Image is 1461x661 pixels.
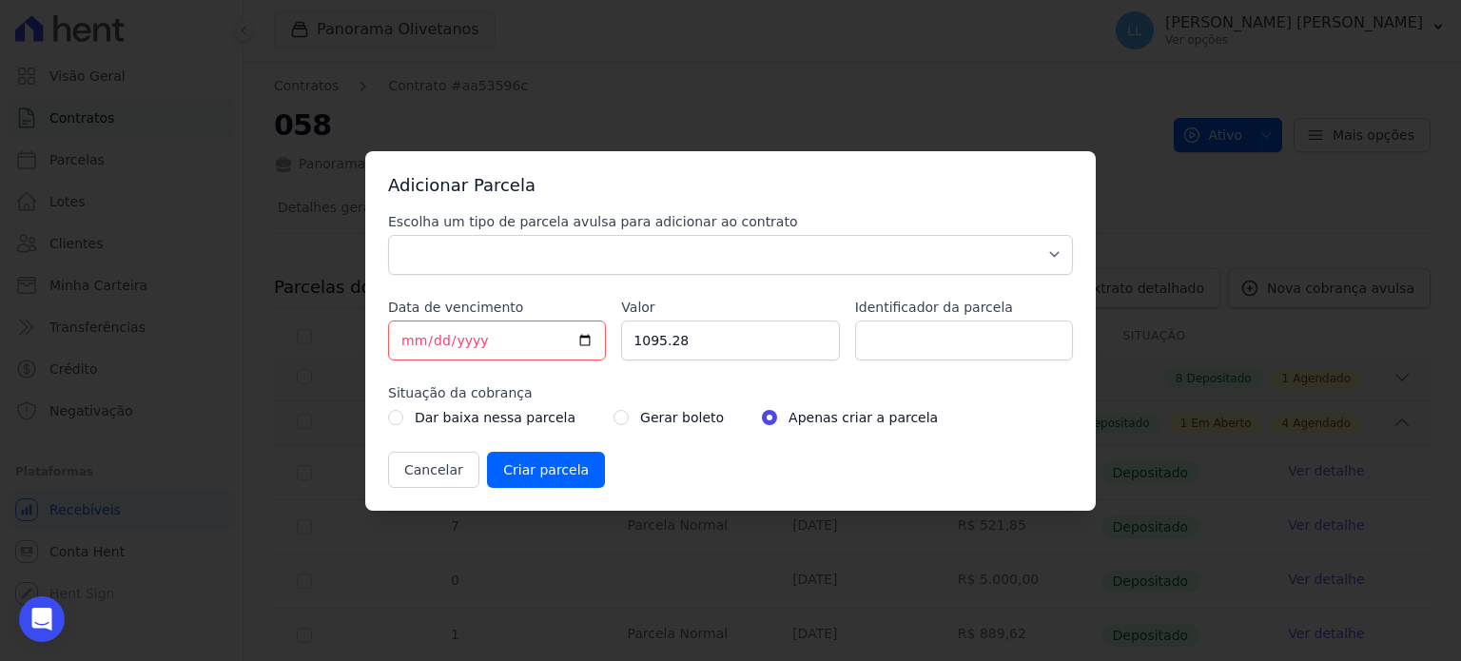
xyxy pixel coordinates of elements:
[388,298,606,317] label: Data de vencimento
[388,452,479,488] button: Cancelar
[415,406,575,429] label: Dar baixa nessa parcela
[388,174,1073,197] h3: Adicionar Parcela
[789,406,938,429] label: Apenas criar a parcela
[388,383,1073,402] label: Situação da cobrança
[388,212,1073,231] label: Escolha um tipo de parcela avulsa para adicionar ao contrato
[640,406,724,429] label: Gerar boleto
[19,596,65,642] div: Open Intercom Messenger
[621,298,839,317] label: Valor
[855,298,1073,317] label: Identificador da parcela
[487,452,605,488] input: Criar parcela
